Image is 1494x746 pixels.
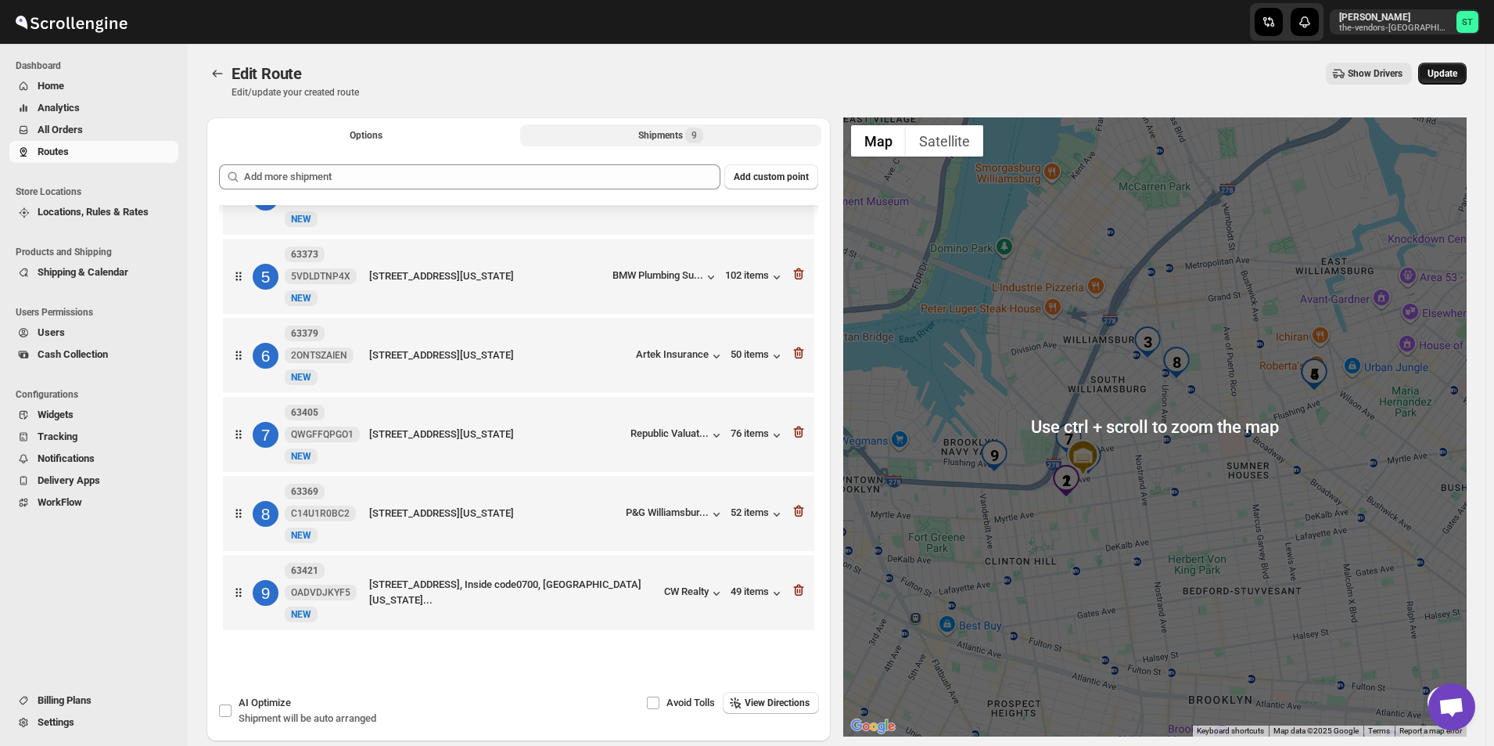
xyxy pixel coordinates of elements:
span: Widgets [38,409,74,420]
button: P&G Williamsbur... [626,506,724,522]
span: Analytics [38,102,80,114]
span: Billing Plans [38,694,92,706]
button: Tracking [9,426,178,448]
span: Cash Collection [38,348,108,360]
button: Users [9,322,178,344]
span: Products and Shipping [16,246,180,258]
b: 63379 [291,328,318,339]
button: Locations, Rules & Rates [9,201,178,223]
button: Artek Insurance [636,348,724,364]
p: the-vendors-[GEOGRAPHIC_DATA] [1339,23,1450,33]
img: Google [847,716,899,737]
button: Routes [9,141,178,163]
b: 63405 [291,407,318,418]
span: NEW [291,372,311,383]
div: 5 [253,264,278,290]
div: 9 [979,440,1010,471]
p: [PERSON_NAME] [1339,11,1450,23]
span: Routes [38,146,69,157]
span: Show Drivers [1348,67,1402,80]
p: Edit/update your created route [232,86,359,99]
button: 76 items [731,427,785,443]
span: OADVDJKYF5 [291,586,350,599]
a: Open this area in Google Maps (opens a new window) [847,716,899,737]
span: Users Permissions [16,306,180,319]
div: 963421OADVDJKYF5NEW[STREET_ADDRESS], Inside code0700, [GEOGRAPHIC_DATA][US_STATE]...CW Realty49 i... [223,555,814,630]
span: Dashboard [16,59,180,72]
span: Home [38,80,64,92]
span: Settings [38,716,74,728]
span: NEW [291,609,311,620]
div: Republic Valuat... [630,427,709,439]
span: Shipping & Calendar [38,266,128,278]
span: 9 [691,129,697,142]
span: Options [350,129,382,142]
button: WorkFlow [9,492,178,514]
button: 102 items [725,269,785,285]
div: [STREET_ADDRESS][US_STATE] [369,427,624,442]
div: 5 [1298,359,1330,390]
button: Home [9,75,178,97]
span: Users [38,326,65,338]
b: 63369 [291,486,318,497]
button: CW Realty [664,586,724,601]
div: 5633735VDLDTNP4XNEW[STREET_ADDRESS][US_STATE]BMW Plumbing Su...102 items [223,239,814,314]
div: 9 [253,580,278,606]
span: Shipment will be auto arranged [239,712,376,724]
span: All Orders [38,124,83,135]
span: Tracking [38,431,77,442]
div: 7 [1053,423,1084,455]
button: Routes [207,63,228,85]
b: 63373 [291,249,318,260]
button: Billing Plans [9,690,178,712]
span: Locations, Rules & Rates [38,206,149,218]
span: Notifications [38,452,95,464]
span: Delivery Apps [38,474,100,486]
div: 863369C14U1R0BC2NEW[STREET_ADDRESS][US_STATE]P&G Williamsbur...52 items [223,476,814,551]
button: BMW Plumbing Su... [612,269,719,285]
div: P&G Williamsbur... [626,506,709,518]
button: Notifications [9,448,178,470]
button: Keyboard shortcuts [1197,726,1264,737]
div: 8 [1161,347,1192,378]
span: NEW [291,451,311,462]
a: Report a map error [1399,726,1462,735]
button: 49 items [731,586,785,601]
span: Update [1428,67,1457,80]
button: Update [1418,63,1467,85]
span: View Directions [745,697,810,709]
button: 52 items [731,506,785,522]
div: 7 [253,422,278,448]
button: Cash Collection [9,344,178,366]
span: Add custom point [734,171,809,183]
button: 50 items [731,348,785,364]
button: Selected Shipments [520,124,821,146]
div: 3 [1132,326,1163,358]
div: 2 [1050,465,1082,496]
b: 63421 [291,565,318,576]
a: Open chat [1428,683,1475,730]
div: 763405QWGFFQPGO1NEW[STREET_ADDRESS][US_STATE]Republic Valuat...76 items [223,397,814,472]
button: Settings [9,712,178,733]
span: Simcha Trieger [1456,11,1478,33]
a: Terms (opens in new tab) [1368,726,1390,735]
span: 5VDLDTNP4X [291,270,350,283]
button: Show street map [851,125,906,157]
button: View Directions [723,692,819,714]
span: Map data ©2025 Google [1273,726,1359,735]
span: NEW [291,214,311,225]
button: Delivery Apps [9,470,178,492]
input: Add more shipment [244,164,720,189]
span: QWGFFQPGO1 [291,428,354,441]
span: Configurations [16,388,180,401]
div: 6633792ONTSZAIENNEW[STREET_ADDRESS][US_STATE]Artek Insurance50 items [223,318,814,393]
span: Store Locations [16,186,180,198]
div: Shipments [638,128,703,143]
button: Republic Valuat... [630,427,724,443]
span: NEW [291,293,311,304]
span: Edit Route [232,64,302,83]
div: [STREET_ADDRESS][US_STATE] [369,268,606,284]
div: [STREET_ADDRESS][US_STATE] [369,506,620,521]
